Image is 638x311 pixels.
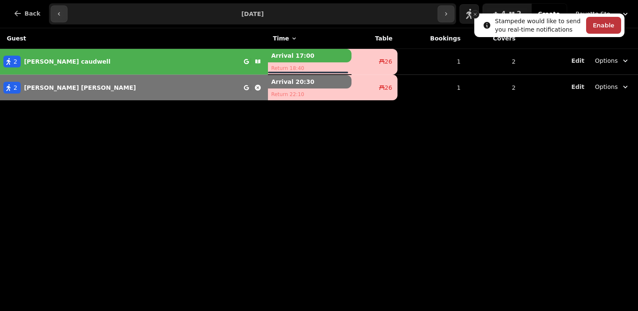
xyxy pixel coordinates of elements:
span: Edit [571,58,584,64]
span: 26 [385,57,392,66]
button: Edit [571,56,584,65]
button: Back [7,3,47,24]
td: 1 [397,75,465,100]
button: 42 [483,4,531,24]
span: 2 [14,57,17,66]
th: Table [351,28,398,49]
td: 1 [397,49,465,75]
td: 2 [466,49,521,75]
button: Time [273,34,297,43]
button: Create [531,4,567,24]
div: Stampede would like to send you real-time notifications [495,17,583,34]
span: Time [273,34,289,43]
button: Enable [586,17,621,34]
span: 26 [385,83,392,92]
p: Return 22:10 [268,88,351,100]
button: Options [590,79,635,94]
span: 2 [14,83,17,92]
th: Covers [466,28,521,49]
p: Return 18:40 [268,62,351,74]
th: Bookings [397,28,465,49]
button: Close toast [471,10,479,19]
span: Back [24,11,41,16]
p: [PERSON_NAME] caudwell [24,57,111,66]
button: Edit [571,83,584,91]
td: 2 [466,75,521,100]
p: [PERSON_NAME] [PERSON_NAME] [24,83,136,92]
span: Options [595,83,618,91]
span: Edit [571,84,584,90]
button: Bavette Steakhouse - [PERSON_NAME] [570,6,635,21]
p: Arrival 17:00 [268,49,351,62]
span: Options [595,56,618,65]
p: Arrival 20:30 [268,75,351,88]
button: Options [590,53,635,68]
